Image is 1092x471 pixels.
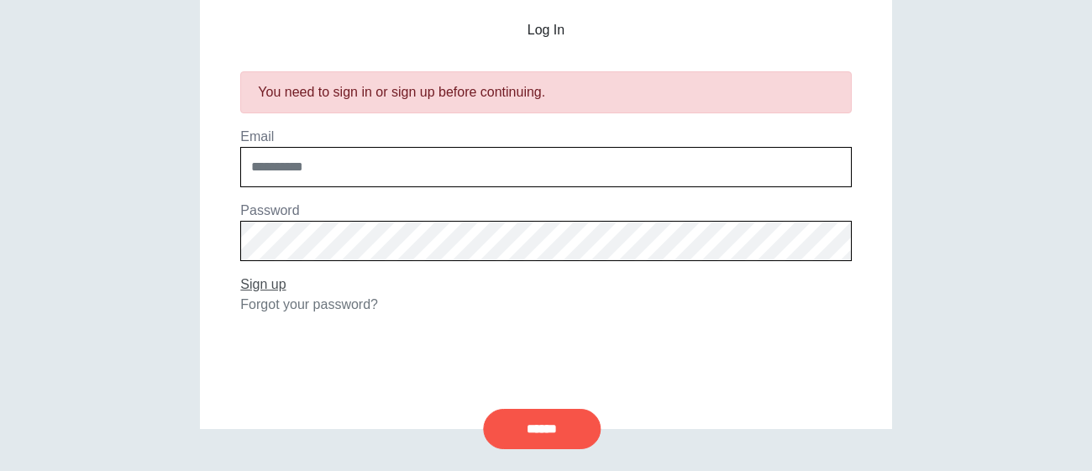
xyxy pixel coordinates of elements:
label: Password [240,203,299,217]
div: You need to sign in or sign up before continuing. [258,82,833,102]
h2: Log In [240,23,851,38]
a: Forgot your password? [240,297,378,311]
a: Sign up [240,277,286,291]
label: Email [240,129,274,144]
